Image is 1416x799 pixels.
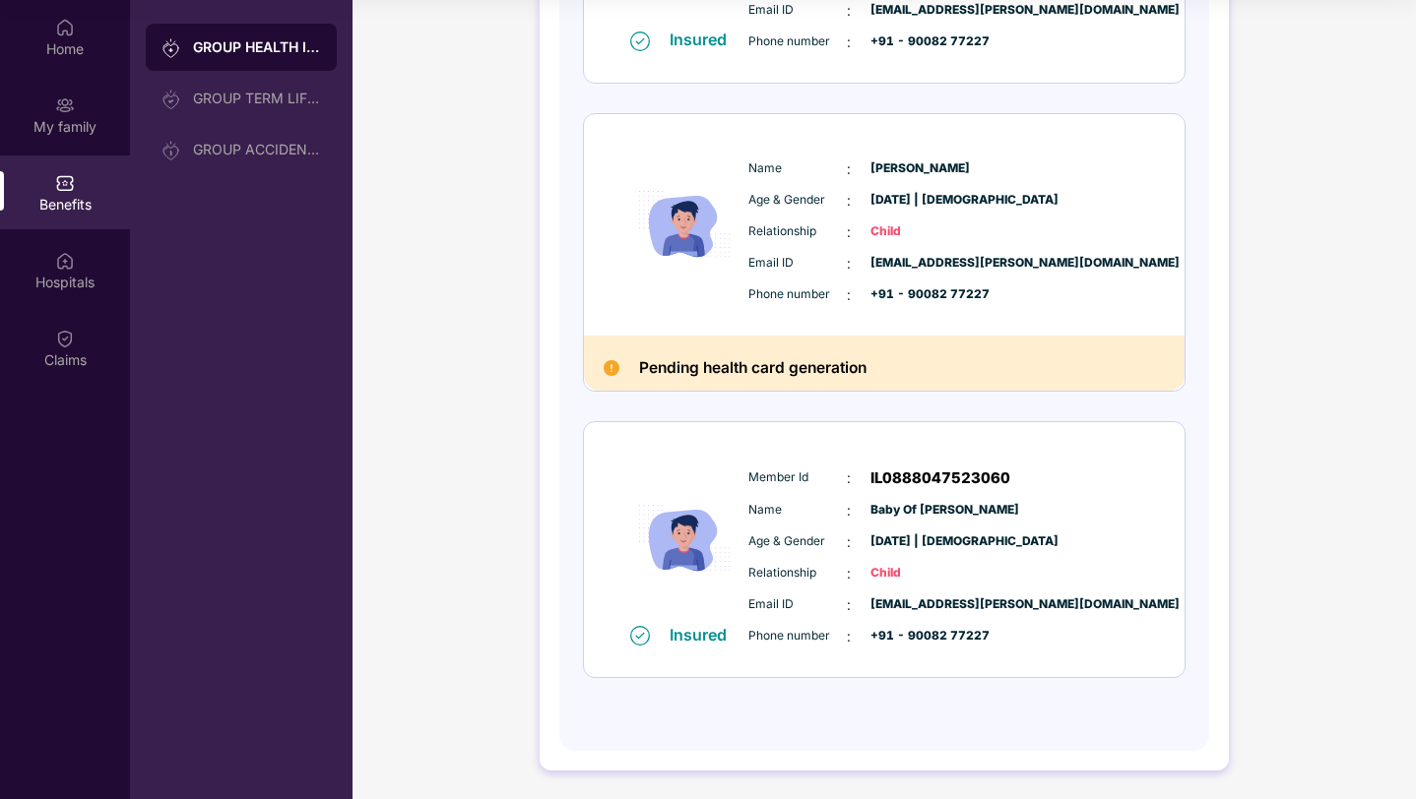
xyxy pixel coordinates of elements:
[161,38,181,58] img: svg+xml;base64,PHN2ZyB3aWR0aD0iMjAiIGhlaWdodD0iMjAiIHZpZXdCb3g9IjAgMCAyMCAyMCIgZmlsbD0ibm9uZSIgeG...
[748,32,847,51] span: Phone number
[748,285,847,304] span: Phone number
[748,159,847,178] span: Name
[847,563,851,584] span: :
[670,30,739,49] div: Insured
[870,532,969,551] span: [DATE] | [DEMOGRAPHIC_DATA]
[625,454,743,624] img: icon
[55,18,75,37] img: svg+xml;base64,PHN2ZyBpZD0iSG9tZSIgeG1sbnM9Imh0dHA6Ly93d3cudzMub3JnLzIwMDAvc3ZnIiB3aWR0aD0iMjAiIG...
[847,31,851,53] span: :
[847,531,851,553] span: :
[870,627,969,645] span: +91 - 90082 77227
[748,191,847,210] span: Age & Gender
[870,1,969,20] span: [EMAIL_ADDRESS][PERSON_NAME][DOMAIN_NAME]
[193,142,321,157] div: GROUP ACCIDENTAL INSURANCE
[870,222,969,241] span: Child
[847,221,851,243] span: :
[847,626,851,647] span: :
[870,466,1010,490] span: IL0888047523060
[748,468,847,487] span: Member Id
[161,141,181,160] img: svg+xml;base64,PHN2ZyB3aWR0aD0iMjAiIGhlaWdodD0iMjAiIHZpZXdCb3g9IjAgMCAyMCAyMCIgZmlsbD0ibm9uZSIgeG...
[870,159,969,178] span: [PERSON_NAME]
[630,626,650,645] img: svg+xml;base64,PHN2ZyB4bWxucz0iaHR0cDovL3d3dy53My5vcmcvMjAwMC9zdmciIHdpZHRoPSIxNiIgaGVpZ2h0PSIxNi...
[604,360,619,376] img: Pending
[748,627,847,645] span: Phone number
[847,594,851,616] span: :
[847,500,851,522] span: :
[630,31,650,51] img: svg+xml;base64,PHN2ZyB4bWxucz0iaHR0cDovL3d3dy53My5vcmcvMjAwMC9zdmciIHdpZHRoPSIxNiIgaGVpZ2h0PSIxNi...
[748,532,847,551] span: Age & Gender
[870,564,969,583] span: Child
[847,190,851,212] span: :
[870,595,969,614] span: [EMAIL_ADDRESS][PERSON_NAME][DOMAIN_NAME]
[870,32,969,51] span: +91 - 90082 77227
[748,222,847,241] span: Relationship
[193,91,321,106] div: GROUP TERM LIFE INSURANCE
[55,95,75,115] img: svg+xml;base64,PHN2ZyB3aWR0aD0iMjAiIGhlaWdodD0iMjAiIHZpZXdCb3g9IjAgMCAyMCAyMCIgZmlsbD0ibm9uZSIgeG...
[870,191,969,210] span: [DATE] | [DEMOGRAPHIC_DATA]
[55,251,75,271] img: svg+xml;base64,PHN2ZyBpZD0iSG9zcGl0YWxzIiB4bWxucz0iaHR0cDovL3d3dy53My5vcmcvMjAwMC9zdmciIHdpZHRoPS...
[748,254,847,273] span: Email ID
[639,355,867,382] h2: Pending health card generation
[193,37,321,57] div: GROUP HEALTH INSURANCE
[870,501,969,520] span: Baby Of [PERSON_NAME]
[870,285,969,304] span: +91 - 90082 77227
[748,564,847,583] span: Relationship
[748,1,847,20] span: Email ID
[748,595,847,614] span: Email ID
[625,140,743,310] img: icon
[847,158,851,180] span: :
[55,173,75,193] img: svg+xml;base64,PHN2ZyBpZD0iQmVuZWZpdHMiIHhtbG5zPSJodHRwOi8vd3d3LnczLm9yZy8yMDAwL3N2ZyIgd2lkdGg9Ij...
[870,254,969,273] span: [EMAIL_ADDRESS][PERSON_NAME][DOMAIN_NAME]
[55,329,75,348] img: svg+xml;base64,PHN2ZyBpZD0iQ2xhaW0iIHhtbG5zPSJodHRwOi8vd3d3LnczLm9yZy8yMDAwL3N2ZyIgd2lkdGg9IjIwIi...
[161,90,181,109] img: svg+xml;base64,PHN2ZyB3aWR0aD0iMjAiIGhlaWdodD0iMjAiIHZpZXdCb3g9IjAgMCAyMCAyMCIgZmlsbD0ibm9uZSIgeG...
[847,467,851,489] span: :
[847,253,851,275] span: :
[670,625,739,645] div: Insured
[847,284,851,306] span: :
[748,501,847,520] span: Name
